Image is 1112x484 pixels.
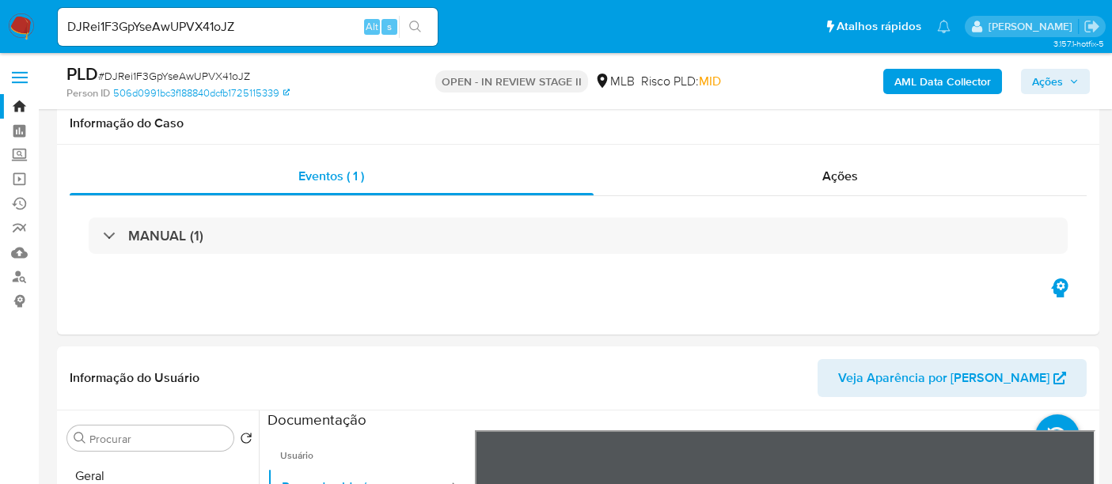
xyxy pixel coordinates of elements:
[89,432,227,446] input: Procurar
[1084,18,1100,35] a: Sair
[1021,69,1090,94] button: Ações
[435,70,588,93] p: OPEN - IN REVIEW STAGE II
[128,227,203,244] h3: MANUAL (1)
[699,72,721,90] span: MID
[66,61,98,86] b: PLD
[74,432,86,444] button: Procurar
[594,73,635,90] div: MLB
[937,20,951,33] a: Notificações
[641,73,721,90] span: Risco PLD:
[113,86,290,100] a: 506d0991bc3f188840dcfb1725115339
[399,16,431,38] button: search-icon
[837,18,921,35] span: Atalhos rápidos
[838,359,1049,397] span: Veja Aparência por [PERSON_NAME]
[1032,69,1063,94] span: Ações
[240,432,252,449] button: Retornar ao pedido padrão
[58,17,438,37] input: Pesquise usuários ou casos...
[894,69,991,94] b: AML Data Collector
[66,86,110,100] b: Person ID
[70,370,199,386] h1: Informação do Usuário
[883,69,1002,94] button: AML Data Collector
[298,167,364,185] span: Eventos ( 1 )
[366,19,378,34] span: Alt
[89,217,1068,254] div: MANUAL (1)
[387,19,392,34] span: s
[70,115,1087,131] h1: Informação do Caso
[98,68,250,84] span: # DJRei1F3GpYseAwUPVX41oJZ
[822,167,858,185] span: Ações
[818,359,1087,397] button: Veja Aparência por [PERSON_NAME]
[989,19,1078,34] p: erico.trevizan@mercadopago.com.br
